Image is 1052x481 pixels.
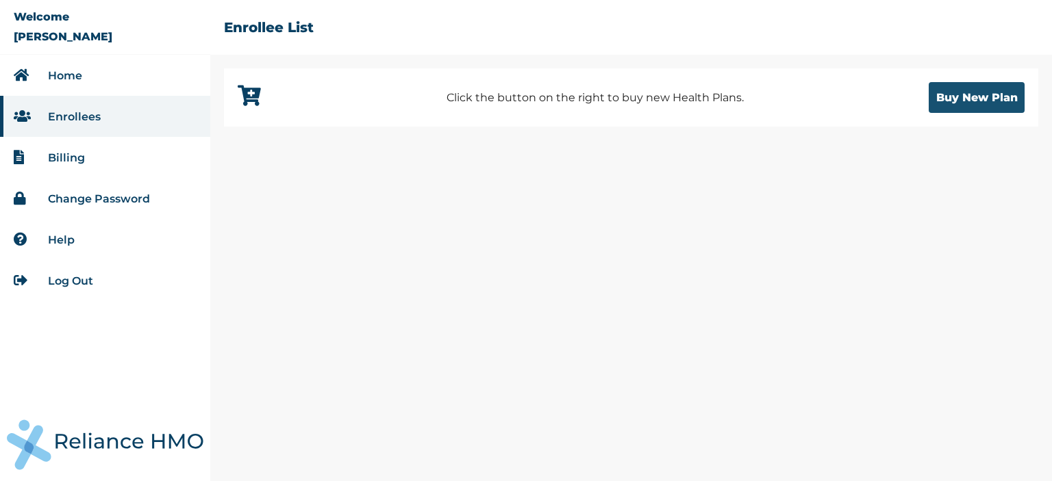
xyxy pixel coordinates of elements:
a: Home [48,69,82,82]
a: Log Out [48,274,93,287]
p: Click the button on the right to buy new Health Plans. [447,90,744,106]
a: Billing [48,151,85,164]
a: Help [48,233,75,246]
h2: Enrollee List [224,19,314,36]
img: RelianceHMO's Logo [7,419,203,470]
p: [PERSON_NAME] [14,30,112,43]
a: Change Password [48,192,150,205]
button: Buy New Plan [929,82,1025,113]
p: Welcome [14,10,69,23]
a: Enrollees [48,110,101,123]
